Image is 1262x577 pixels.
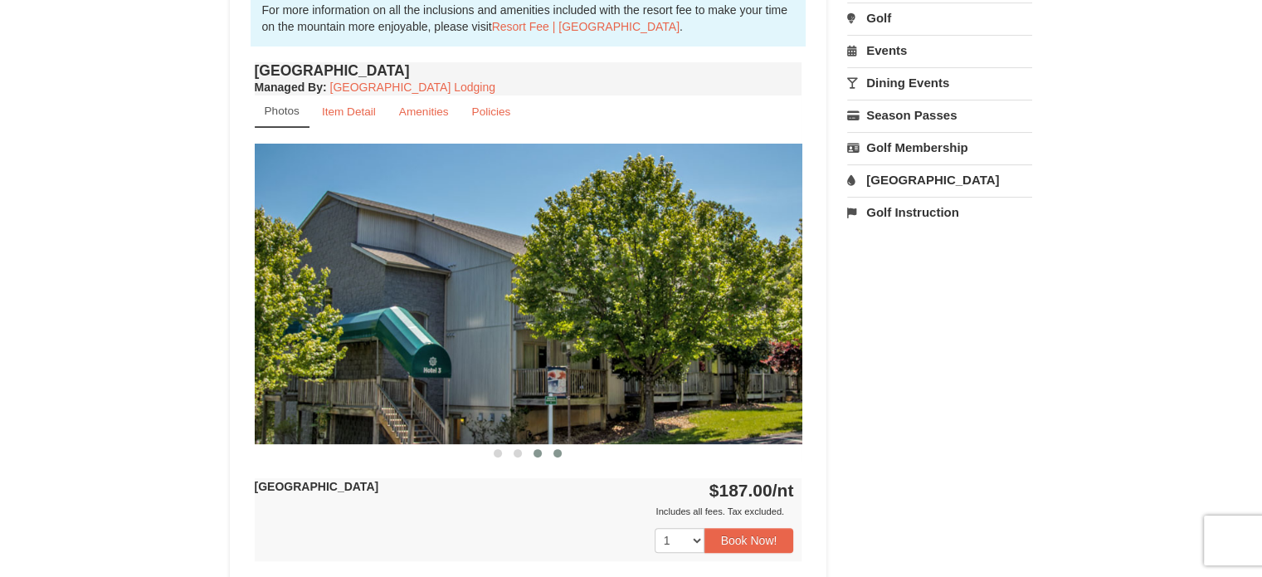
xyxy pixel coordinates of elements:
[255,81,323,94] span: Managed By
[322,105,376,118] small: Item Detail
[709,481,794,500] strong: $187.00
[847,100,1032,130] a: Season Passes
[311,95,387,128] a: Item Detail
[847,197,1032,227] a: Golf Instruction
[265,105,300,117] small: Photos
[399,105,449,118] small: Amenities
[388,95,460,128] a: Amenities
[255,480,379,493] strong: [GEOGRAPHIC_DATA]
[492,20,680,33] a: Resort Fee | [GEOGRAPHIC_DATA]
[471,105,510,118] small: Policies
[772,481,794,500] span: /nt
[255,62,802,79] h4: [GEOGRAPHIC_DATA]
[847,132,1032,163] a: Golf Membership
[255,144,802,443] img: 18876286-38-67a0a055.jpg
[255,95,309,128] a: Photos
[255,81,327,94] strong: :
[330,81,495,94] a: [GEOGRAPHIC_DATA] Lodging
[847,67,1032,98] a: Dining Events
[847,164,1032,195] a: [GEOGRAPHIC_DATA]
[704,528,794,553] button: Book Now!
[460,95,521,128] a: Policies
[847,35,1032,66] a: Events
[255,503,794,520] div: Includes all fees. Tax excluded.
[847,2,1032,33] a: Golf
